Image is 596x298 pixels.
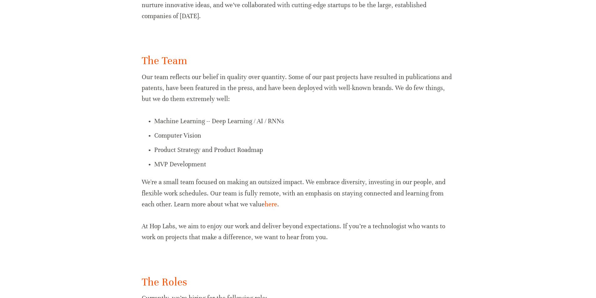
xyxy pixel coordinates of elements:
p: Machine Learning -- Deep Learning / AI / RNNs [154,116,455,127]
p: Computer Vision [154,130,455,141]
p: At Hop Labs, we aim to enjoy our work and deliver beyond expectations. If you’re a technologist w... [142,221,455,243]
p: We're a small team focused on making an outsized impact. We embrace diversity, investing in our p... [142,177,455,210]
h2: The Team [142,53,455,68]
p: Product Strategy and Product Roadmap [154,144,455,155]
p: Our team reflects our belief in quality over quantity. Some of our past projects have resulted in... [142,72,455,105]
h2: The Roles [142,275,455,290]
a: here [265,200,277,208]
p: MVP Development [154,159,455,170]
